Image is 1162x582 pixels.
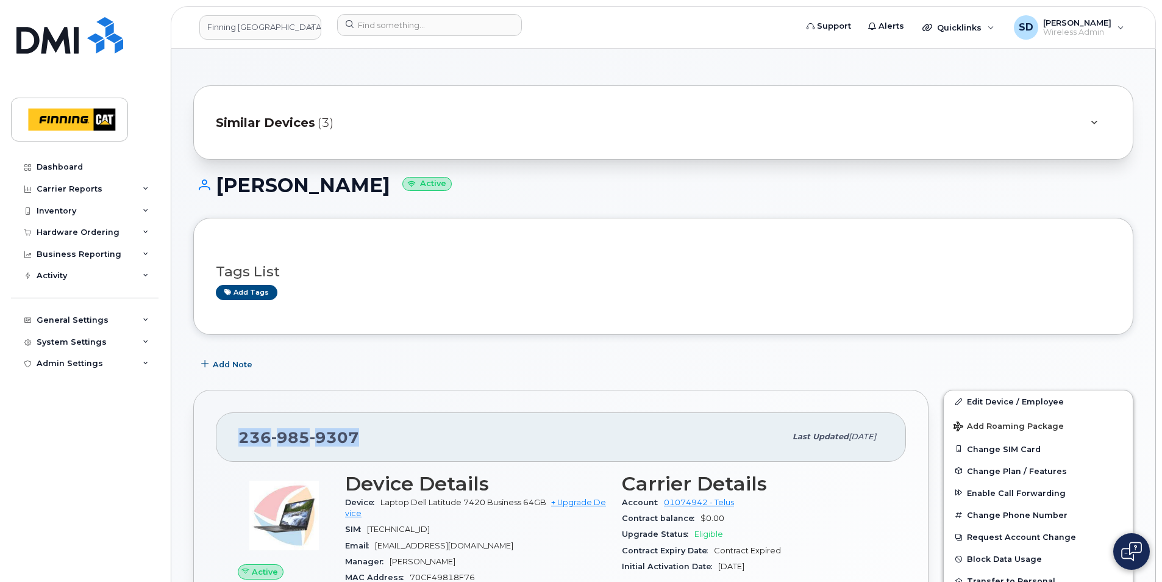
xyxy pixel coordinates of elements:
[944,460,1133,482] button: Change Plan / Features
[271,428,310,447] span: 985
[953,422,1064,433] span: Add Roaming Package
[714,546,781,555] span: Contract Expired
[1121,542,1142,561] img: Open chat
[345,557,390,566] span: Manager
[402,177,452,191] small: Active
[367,525,430,534] span: [TECHNICAL_ID]
[944,526,1133,548] button: Request Account Change
[216,264,1111,279] h3: Tags List
[944,390,1133,412] a: Edit Device / Employee
[849,432,876,441] span: [DATE]
[622,546,714,555] span: Contract Expiry Date
[193,353,263,375] button: Add Note
[694,530,723,539] span: Eligible
[345,473,607,495] h3: Device Details
[193,174,1133,196] h1: [PERSON_NAME]
[310,428,359,447] span: 9307
[345,498,380,507] span: Device
[216,114,315,132] span: Similar Devices
[944,438,1133,460] button: Change SIM Card
[375,541,513,550] span: [EMAIL_ADDRESS][DOMAIN_NAME]
[622,498,664,507] span: Account
[622,562,718,571] span: Initial Activation Date
[213,359,252,370] span: Add Note
[944,504,1133,526] button: Change Phone Number
[390,557,455,566] span: [PERSON_NAME]
[345,525,367,534] span: SIM
[622,530,694,539] span: Upgrade Status
[967,488,1066,497] span: Enable Call Forwarding
[318,114,333,132] span: (3)
[216,285,277,300] a: Add tags
[944,548,1133,570] button: Block Data Usage
[718,562,744,571] span: [DATE]
[410,573,475,582] span: 70CF49818F76
[944,413,1133,438] button: Add Roaming Package
[380,498,546,507] span: Laptop Dell Latitude 7420 Business 64GB
[664,498,734,507] a: 01074942 - Telus
[622,514,700,523] span: Contract balance
[252,566,278,578] span: Active
[238,428,359,447] span: 236
[793,432,849,441] span: Last updated
[700,514,724,523] span: $0.00
[944,482,1133,504] button: Enable Call Forwarding
[622,473,884,495] h3: Carrier Details
[248,479,321,552] img: image20231002-4137094-w7irqb.jpeg
[345,541,375,550] span: Email
[967,466,1067,475] span: Change Plan / Features
[345,573,410,582] span: MAC Address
